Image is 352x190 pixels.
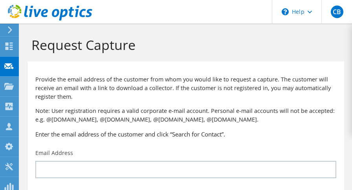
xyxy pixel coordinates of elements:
[31,37,336,53] h1: Request Capture
[35,149,73,157] label: Email Address
[331,6,343,18] span: CB
[35,130,336,138] h3: Enter the email address of the customer and click “Search for Contact”.
[282,8,289,15] svg: \n
[35,75,336,101] p: Provide the email address of the customer from whom you would like to request a capture. The cust...
[35,107,336,124] p: Note: User registration requires a valid corporate e-mail account. Personal e-mail accounts will ...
